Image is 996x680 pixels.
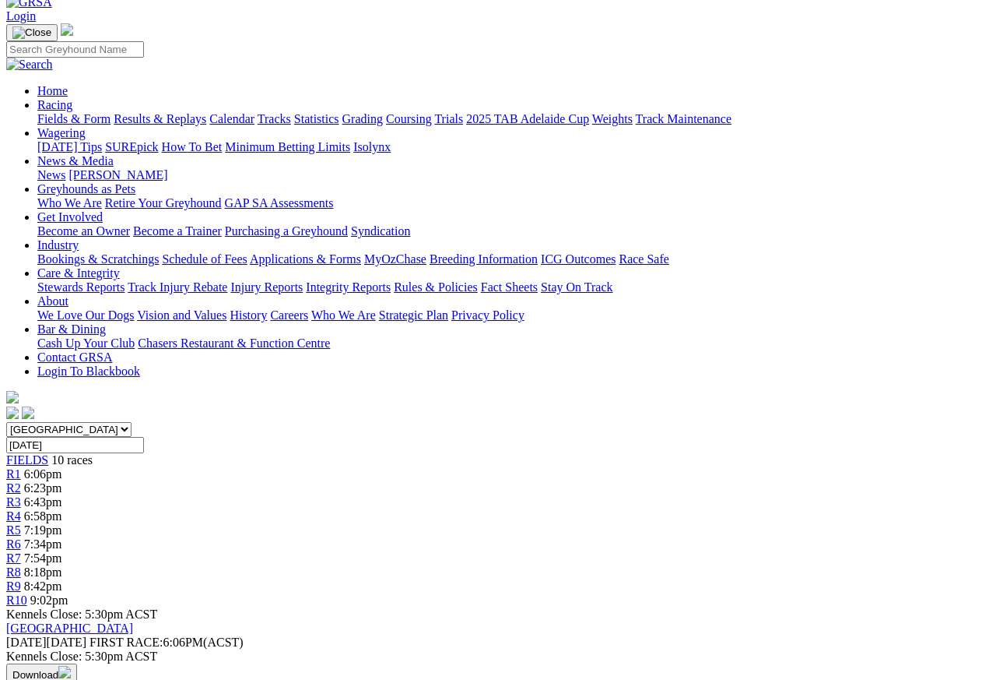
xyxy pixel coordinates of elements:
a: Racing [37,98,72,111]
a: Strategic Plan [379,308,448,322]
a: Grading [342,112,383,125]
img: Close [12,26,51,39]
a: Bookings & Scratchings [37,252,159,266]
span: 6:58pm [24,509,62,523]
a: [GEOGRAPHIC_DATA] [6,622,133,635]
a: Breeding Information [430,252,538,266]
a: Track Maintenance [636,112,731,125]
a: R1 [6,467,21,481]
a: GAP SA Assessments [225,196,334,210]
a: Become an Owner [37,224,130,238]
img: twitter.svg [22,407,34,419]
div: Greyhounds as Pets [37,196,990,210]
a: R9 [6,580,21,593]
div: News & Media [37,168,990,182]
a: Home [37,84,68,97]
span: R8 [6,565,21,579]
a: Calendar [209,112,254,125]
a: News [37,168,65,181]
a: Stewards Reports [37,280,124,294]
span: 6:23pm [24,481,62,495]
img: facebook.svg [6,407,19,419]
a: SUREpick [105,140,158,153]
a: Stay On Track [541,280,612,294]
span: 6:43pm [24,495,62,509]
a: Results & Replays [114,112,206,125]
a: Purchasing a Greyhound [225,224,348,238]
a: 2025 TAB Adelaide Cup [466,112,589,125]
a: We Love Our Dogs [37,308,134,322]
span: 6:06PM(ACST) [89,636,244,649]
a: R10 [6,594,27,607]
a: Syndication [351,224,410,238]
img: Search [6,58,53,72]
img: logo-grsa-white.png [6,391,19,403]
a: Coursing [386,112,432,125]
a: Rules & Policies [394,280,478,294]
div: Care & Integrity [37,280,990,294]
span: FIRST RACE: [89,636,163,649]
a: Trials [434,112,463,125]
span: 10 races [51,453,93,467]
a: Retire Your Greyhound [105,196,222,210]
a: Get Involved [37,210,103,224]
a: Statistics [294,112,339,125]
a: ICG Outcomes [541,252,615,266]
span: 9:02pm [30,594,68,607]
div: Wagering [37,140,990,154]
a: R3 [6,495,21,509]
button: Toggle navigation [6,24,58,41]
a: Integrity Reports [306,280,391,294]
a: Tracks [258,112,291,125]
a: FIELDS [6,453,48,467]
a: Applications & Forms [250,252,361,266]
a: [DATE] Tips [37,140,102,153]
a: Wagering [37,126,86,139]
img: logo-grsa-white.png [61,23,73,36]
a: Weights [592,112,633,125]
a: Login [6,9,36,23]
a: R6 [6,537,21,551]
a: R4 [6,509,21,523]
span: 8:42pm [24,580,62,593]
span: 6:06pm [24,467,62,481]
a: Careers [270,308,308,322]
a: R2 [6,481,21,495]
div: Racing [37,112,990,126]
div: About [37,308,990,322]
a: Injury Reports [230,280,303,294]
a: Who We Are [37,196,102,210]
a: Fact Sheets [481,280,538,294]
a: Privacy Policy [451,308,524,322]
a: History [230,308,267,322]
span: R7 [6,551,21,565]
a: News & Media [37,154,114,167]
span: [DATE] [6,636,47,649]
a: How To Bet [162,140,223,153]
a: Race Safe [619,252,668,266]
span: 7:34pm [24,537,62,551]
a: Fields & Form [37,112,110,125]
a: Become a Trainer [133,224,222,238]
div: Industry [37,252,990,266]
div: Kennels Close: 5:30pm ACST [6,650,990,664]
a: Bar & Dining [37,322,106,336]
span: 7:19pm [24,523,62,537]
a: Login To Blackbook [37,365,140,378]
a: Contact GRSA [37,351,112,364]
a: Care & Integrity [37,266,120,280]
a: MyOzChase [364,252,426,266]
a: About [37,294,68,308]
a: [PERSON_NAME] [68,168,167,181]
span: Kennels Close: 5:30pm ACST [6,608,157,621]
a: R5 [6,523,21,537]
a: Industry [37,238,79,252]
